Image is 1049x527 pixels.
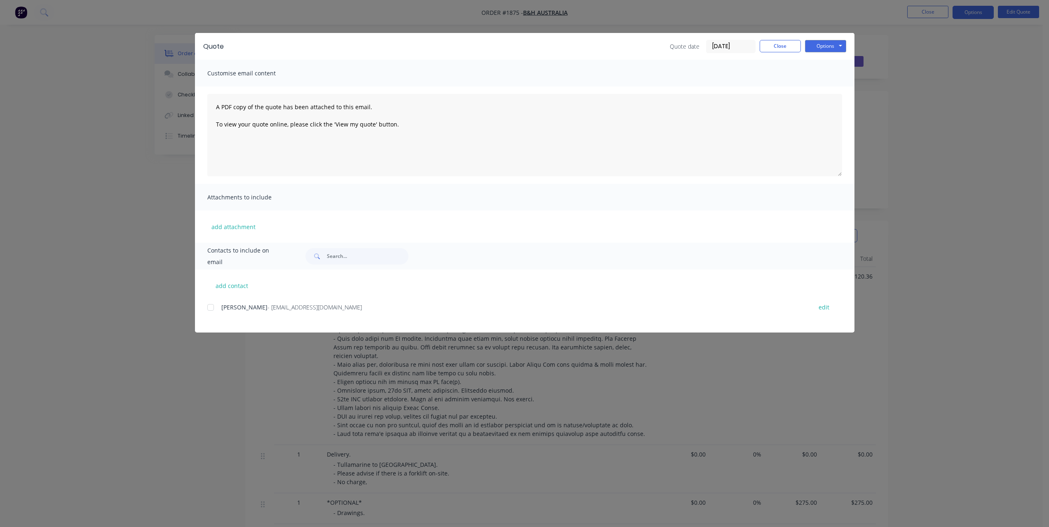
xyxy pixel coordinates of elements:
[207,245,285,268] span: Contacts to include on email
[327,248,408,265] input: Search...
[203,42,224,52] div: Quote
[207,220,260,233] button: add attachment
[670,42,699,51] span: Quote date
[805,40,846,52] button: Options
[1021,499,1041,519] iframe: Intercom live chat
[207,192,298,203] span: Attachments to include
[814,302,834,313] button: edit
[207,279,257,292] button: add contact
[221,303,268,311] span: [PERSON_NAME]
[207,68,298,79] span: Customise email content
[268,303,362,311] span: - [EMAIL_ADDRESS][DOMAIN_NAME]
[760,40,801,52] button: Close
[207,94,842,176] textarea: A PDF copy of the quote has been attached to this email. To view your quote online, please click ...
